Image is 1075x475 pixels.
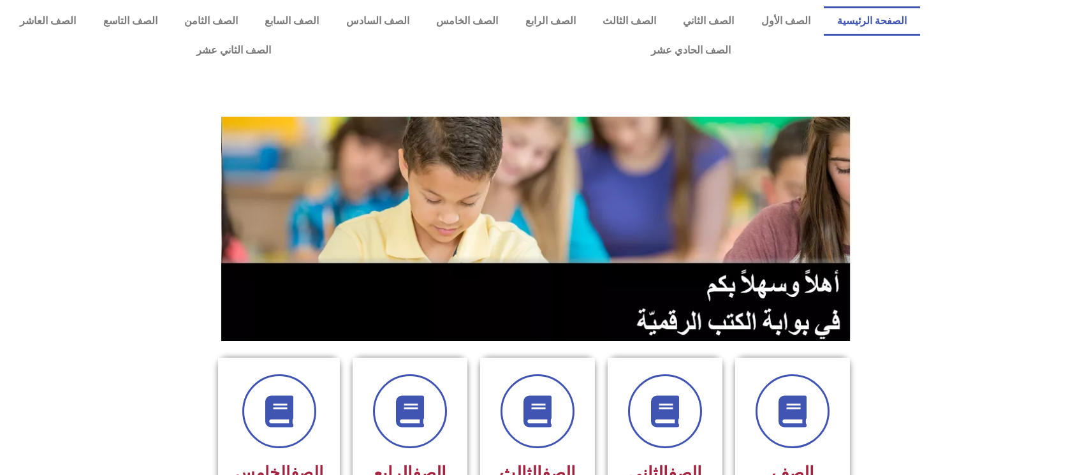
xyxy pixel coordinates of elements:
[6,36,461,65] a: الصف الثاني عشر
[461,36,921,65] a: الصف الحادي عشر
[89,6,170,36] a: الصف التاسع
[333,6,423,36] a: الصف السادس
[6,6,89,36] a: الصف العاشر
[423,6,511,36] a: الصف الخامس
[589,6,669,36] a: الصف الثالث
[669,6,747,36] a: الصف الثاني
[824,6,920,36] a: الصفحة الرئيسية
[251,6,332,36] a: الصف السابع
[171,6,251,36] a: الصف الثامن
[511,6,589,36] a: الصف الرابع
[748,6,824,36] a: الصف الأول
